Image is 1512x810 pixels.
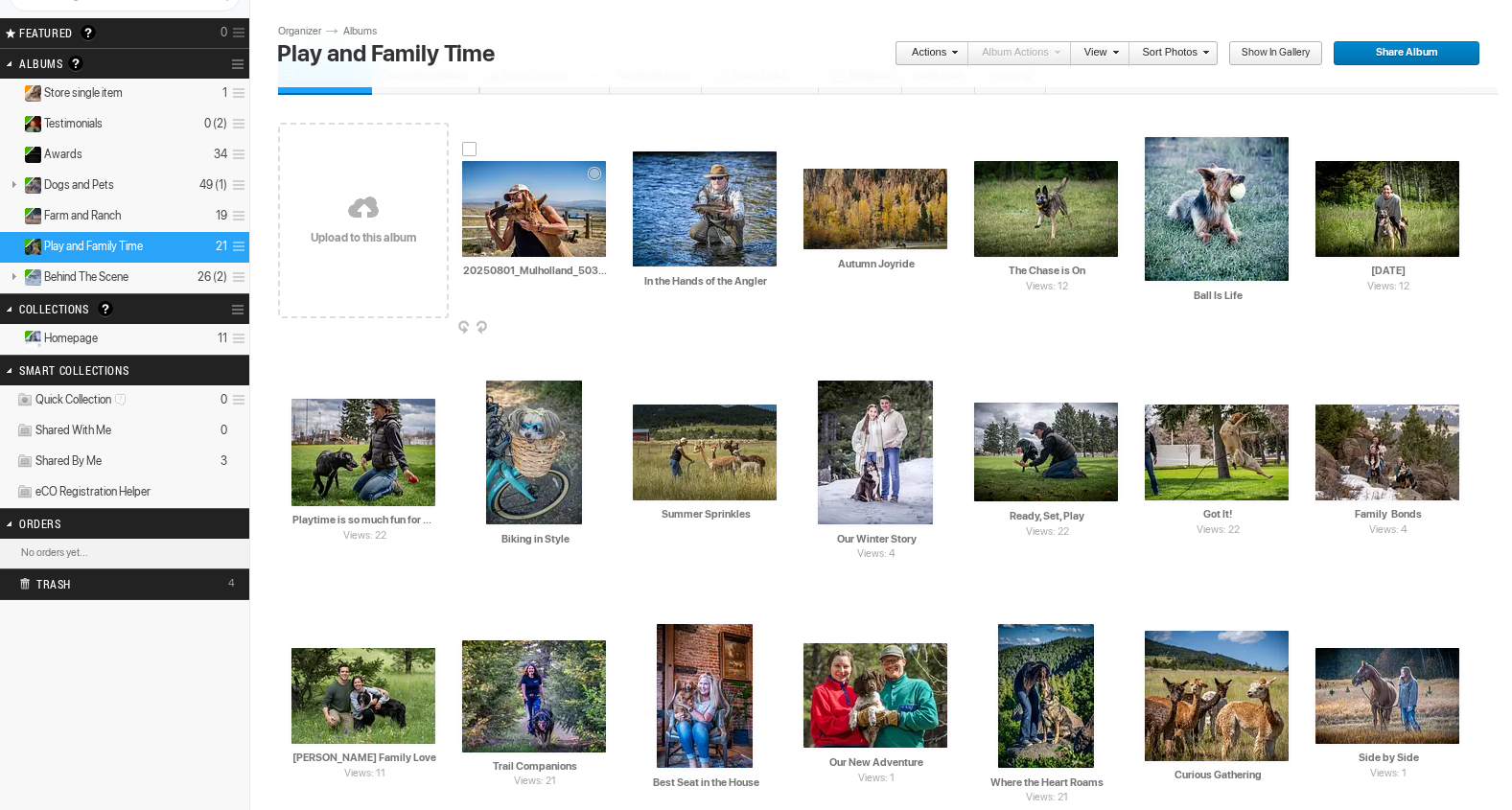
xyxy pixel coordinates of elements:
input: Our Winter Story [803,530,949,547]
input: Got It! [1145,506,1291,523]
img: 20250718_Mulholland_1000480.webp [657,624,753,768]
a: View [1071,41,1119,66]
input: Summer Sprinkles [633,506,779,523]
ins: Public Album [16,177,42,194]
span: Testimonials [44,116,103,131]
span: Views: 4 [1315,522,1461,539]
span: Views: 21 [462,774,608,790]
img: 20221012_Mulholland_07494-Edit.webp [803,169,947,249]
input: Side by Side [1315,750,1461,767]
span: Views: 4 [818,546,935,563]
span: Views: 1 [1315,766,1461,782]
input: Biking in Style [462,530,608,547]
img: 20250719_Mulholland_1000497.webp [486,381,582,524]
span: Homepage [44,331,98,346]
ins: Public Album [16,239,42,255]
a: Album Actions [968,41,1060,66]
span: Shared With Me [35,423,111,438]
img: sue_and_poppy.webp [1315,648,1459,744]
span: Dogs and Pets [44,177,114,193]
a: Expand [2,85,20,100]
span: Views: 21 [998,790,1096,806]
img: 3_and_dogs.webp [1315,405,1459,500]
span: Play and Family Time [44,239,143,254]
a: Expand [2,116,20,130]
span: Quick Collection [35,392,132,407]
input: McKinney Family Love [291,750,437,767]
img: Anywhere_is_a_good_time_for_a_dog_kiss%21.webp [998,624,1094,768]
ins: Public Album [16,147,42,163]
img: Got_It%21.webp [1145,405,1289,500]
h2: Albums [19,49,180,79]
input: Our New Adventure [803,754,949,772]
h2: Smart Collections [19,356,180,384]
a: Expand [2,331,20,345]
span: Show in Gallery [1228,41,1310,66]
a: Collapse [2,239,20,253]
input: Best Seat in the House [633,774,779,791]
span: Views: 12 [974,279,1120,295]
a: Collection Options [231,296,249,323]
img: family_and_head_tilt.webp [803,643,947,748]
span: Store single item [44,85,123,101]
a: Actions [895,41,958,66]
input: Ready, Set, Play [974,508,1120,525]
img: 20250801_Mulholland_42234.webp [633,405,777,500]
input: Trail Companions [462,757,608,775]
span: Views: 12 [1315,279,1461,295]
input: Family Bonds [1315,506,1461,523]
img: 20221013_Mulholland_07684_LuminarNeo-edit.webp [633,151,777,266]
img: ico_album_coll.png [16,484,34,500]
ins: Public Album [16,208,42,224]
ins: Public Album [16,116,42,132]
img: ico_album_coll.png [16,453,34,470]
input: Curious Gathering [1145,767,1291,784]
span: Views: 22 [1145,522,1291,539]
h2: Orders [19,509,180,538]
span: Farm and Ranch [44,208,121,223]
span: Shared By Me [35,453,102,469]
span: eCO Registration Helper [35,484,151,499]
b: No orders yet... [21,546,88,559]
input: Field Day [1315,263,1461,280]
a: Show in Gallery [1228,41,1323,66]
input: Ball Is Life [1145,287,1291,304]
span: FEATURED [13,25,73,40]
span: Behind The Scene [44,269,128,285]
ins: Unlisted Album [16,85,42,102]
input: 20250801_Mulholland_503574 [462,263,608,280]
img: Payge_and_Mark-Edit.webp [818,381,933,524]
img: play_time.webp [291,399,435,506]
a: Expand [2,147,20,161]
img: family_best_7R47675-Edit.webp [291,648,435,744]
span: Awards [44,147,82,162]
span: Views: 11 [291,766,437,782]
span: Share Album [1333,41,1467,66]
img: ico_album_quick.png [16,392,34,408]
input: Autumn Joyride [803,255,949,272]
span: Views: 1 [803,771,949,787]
ins: Public Collection [16,331,42,347]
img: 20250801_Mulholland_503574.webp [462,161,606,257]
input: In the Hands of the Angler [633,272,779,289]
img: 20250801_Mulholland_42265.webp [1145,631,1289,761]
img: walking_in_the_woods_7R47021_LuminarNeo-edit-Edit.webp [462,640,606,752]
img: ico_album_coll.png [16,423,34,439]
img: ricker.webp [974,161,1118,257]
span: Views: 22 [974,524,1120,541]
ins: Public Album [16,269,42,286]
img: 20250724_Mulholland_502374.webp [1145,137,1289,281]
h2: Collections [19,294,180,323]
img: Police_Dog_In_Training%21.webp [1315,161,1459,257]
span: Views: 22 [291,528,437,544]
input: Where the Heart Roams [974,774,1120,791]
a: Sort Photos [1129,41,1209,66]
a: Expand [2,208,20,222]
input: The Chase is On [974,263,1120,280]
a: Albums [338,24,396,39]
img: I_see_it_mom%21.webp [974,403,1118,501]
input: Playtime is so much fun for both of us! [291,512,437,529]
h2: Trash [19,569,198,598]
